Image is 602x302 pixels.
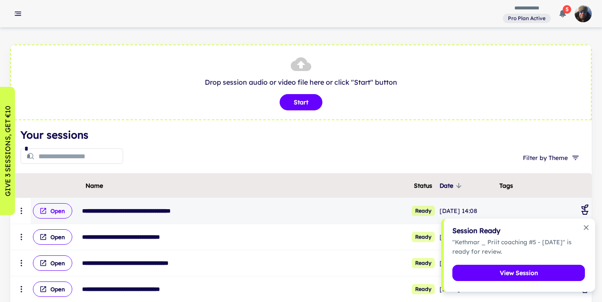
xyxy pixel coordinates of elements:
[563,5,571,14] span: 5
[499,181,513,191] span: Tags
[575,5,592,22] img: photoURL
[33,203,72,219] button: Open
[33,281,72,297] button: Open
[503,13,551,24] a: View and manage your current plan and billing details.
[438,224,498,250] td: [DATE] 11:05
[505,15,549,22] span: Pro Plan Active
[452,225,585,236] h6: Session Ready
[21,127,581,142] h4: Your sessions
[412,258,435,268] span: Ready
[580,204,590,217] div: Coaching
[412,284,435,294] span: Ready
[440,181,464,191] span: Date
[438,250,498,276] td: [DATE] 16:42
[452,237,585,256] p: "Kethmar _ Priit coaching #5 - [DATE]" is ready for review.
[20,77,582,87] p: Drop session audio or video file here or click "Start" button
[554,5,571,22] button: 5
[503,14,551,22] span: View and manage your current plan and billing details.
[33,255,72,271] button: Open
[412,232,435,242] span: Ready
[3,106,13,196] p: GIVE 3 SESSIONS, GET €10
[580,221,593,234] button: Dismiss notification
[438,198,498,224] td: [DATE] 14:08
[33,229,72,245] button: Open
[519,150,581,166] button: Filter by Theme
[86,181,103,191] span: Name
[414,181,432,191] span: Status
[412,206,435,216] span: Ready
[280,94,322,110] button: Start
[452,265,585,281] button: View Session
